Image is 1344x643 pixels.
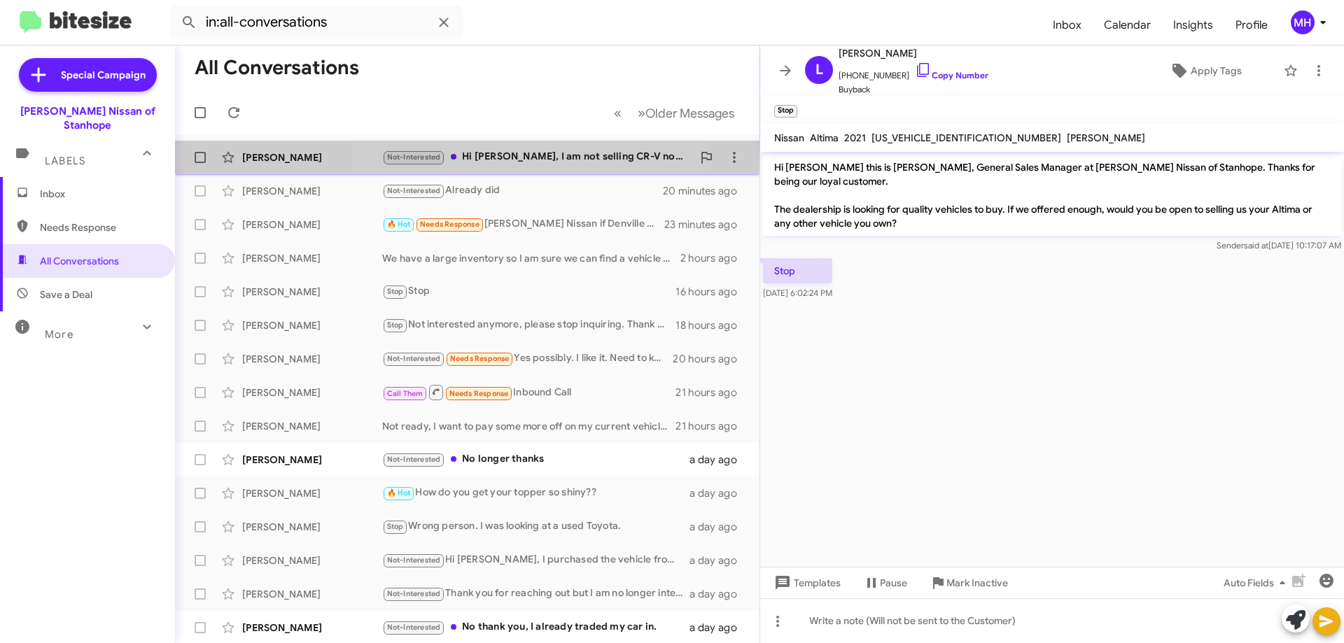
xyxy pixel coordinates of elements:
[242,218,382,232] div: [PERSON_NAME]
[1224,5,1279,45] a: Profile
[387,389,423,398] span: Call Them
[242,285,382,299] div: [PERSON_NAME]
[195,57,359,79] h1: All Conversations
[382,183,664,199] div: Already did
[1217,240,1341,250] span: Sender [DATE] 10:17:07 AM
[774,132,804,144] span: Nissan
[645,106,734,121] span: Older Messages
[606,99,743,127] nav: Page navigation example
[689,453,748,467] div: a day ago
[675,386,748,400] div: 21 hours ago
[242,520,382,534] div: [PERSON_NAME]
[629,99,743,127] button: Next
[1279,10,1329,34] button: MH
[242,352,382,366] div: [PERSON_NAME]
[242,251,382,265] div: [PERSON_NAME]
[839,62,988,83] span: [PHONE_NUMBER]
[19,58,157,92] a: Special Campaign
[45,155,85,167] span: Labels
[382,216,664,232] div: [PERSON_NAME] Nissan if Denville bought the Altima and got me into a 25 pathfinder Sl Premium
[810,132,839,144] span: Altima
[774,105,797,118] small: Stop
[1162,5,1224,45] a: Insights
[1191,58,1242,83] span: Apply Tags
[242,318,382,332] div: [PERSON_NAME]
[242,419,382,433] div: [PERSON_NAME]
[1093,5,1162,45] a: Calendar
[763,258,832,283] p: Stop
[1244,240,1268,250] span: said at
[40,254,119,268] span: All Conversations
[382,552,689,568] div: Hi [PERSON_NAME], I purchased the vehicle from your dealership that same day.
[1212,570,1302,595] button: Auto Fields
[387,488,411,497] span: 🔥 Hot
[689,587,748,601] div: a day ago
[664,218,748,232] div: 23 minutes ago
[871,132,1061,144] span: [US_VEHICLE_IDENTIFICATION_NUMBER]
[839,83,988,97] span: Buyback
[1133,58,1277,83] button: Apply Tags
[382,149,692,165] div: Hi [PERSON_NAME], I am not selling CR-V now, thanks for reaching out
[689,486,748,500] div: a day ago
[387,556,441,565] span: Not-Interested
[449,389,509,398] span: Needs Response
[387,623,441,632] span: Not-Interested
[675,285,748,299] div: 16 hours ago
[382,383,675,401] div: Inbound Call
[40,187,159,201] span: Inbox
[946,570,1008,595] span: Mark Inactive
[675,419,748,433] div: 21 hours ago
[1042,5,1093,45] span: Inbox
[382,451,689,467] div: No longer thanks
[382,619,689,635] div: No thank you, I already traded my car in.
[61,68,146,82] span: Special Campaign
[382,283,675,299] div: Stop
[675,318,748,332] div: 18 hours ago
[242,150,382,164] div: [PERSON_NAME]
[387,589,441,598] span: Not-Interested
[242,453,382,467] div: [PERSON_NAME]
[382,419,675,433] div: Not ready, I want to pay some more off on my current vehicle,Thanks anyway
[242,621,382,635] div: [PERSON_NAME]
[915,70,988,80] a: Copy Number
[844,132,866,144] span: 2021
[387,354,441,363] span: Not-Interested
[387,522,404,531] span: Stop
[852,570,918,595] button: Pause
[1224,570,1291,595] span: Auto Fields
[763,155,1341,236] p: Hi [PERSON_NAME] this is [PERSON_NAME], General Sales Manager at [PERSON_NAME] Nissan of Stanhope...
[1291,10,1315,34] div: MH
[680,251,748,265] div: 2 hours ago
[382,586,689,602] div: Thank you for reaching out but I am no longer interested in the Eclipse. I already purchased a ve...
[382,251,680,265] div: We have a large inventory so I am sure we can find a vehicle that fits your needs, when are you a...
[450,354,510,363] span: Needs Response
[664,184,748,198] div: 20 minutes ago
[387,153,441,162] span: Not-Interested
[689,553,748,567] div: a day ago
[382,485,689,501] div: How do you get your topper so shiny??
[387,186,441,195] span: Not-Interested
[815,59,823,81] span: L
[387,320,404,330] span: Stop
[382,317,675,333] div: Not interested anymore, please stop inquiring. Thank you
[387,455,441,464] span: Not-Interested
[242,386,382,400] div: [PERSON_NAME]
[614,104,622,122] span: «
[763,288,832,298] span: [DATE] 6:02:24 PM
[169,6,463,39] input: Search
[839,45,988,62] span: [PERSON_NAME]
[40,220,159,234] span: Needs Response
[40,288,92,302] span: Save a Deal
[771,570,841,595] span: Templates
[242,587,382,601] div: [PERSON_NAME]
[880,570,907,595] span: Pause
[638,104,645,122] span: »
[242,553,382,567] div: [PERSON_NAME]
[689,520,748,534] div: a day ago
[760,570,852,595] button: Templates
[605,99,630,127] button: Previous
[918,570,1019,595] button: Mark Inactive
